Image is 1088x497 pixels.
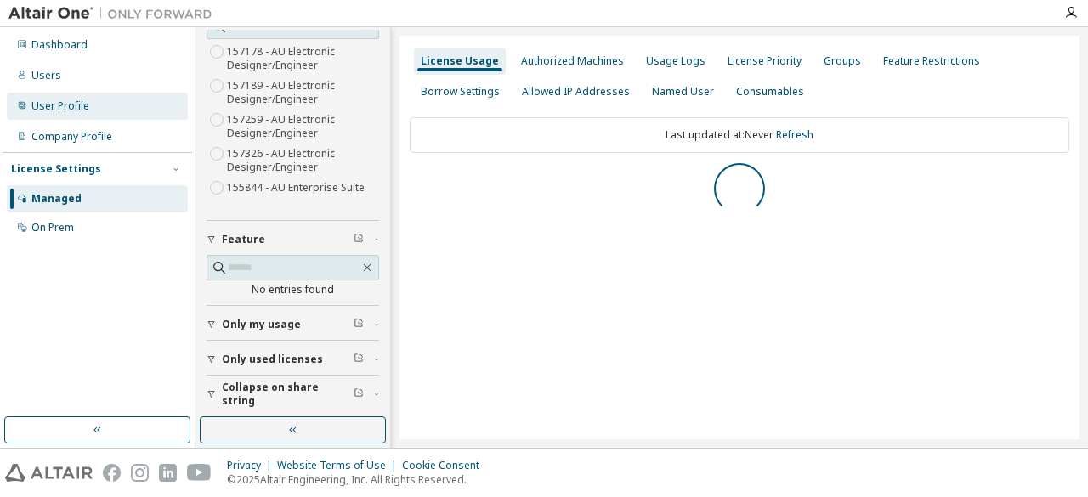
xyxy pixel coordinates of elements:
[207,221,379,258] button: Feature
[103,464,121,482] img: facebook.svg
[207,283,379,297] div: No entries found
[354,233,364,246] span: Clear filter
[227,472,490,487] p: © 2025 Altair Engineering, Inc. All Rights Reserved.
[227,110,379,144] label: 157259 - AU Electronic Designer/Engineer
[187,464,212,482] img: youtube.svg
[776,127,813,142] a: Refresh
[31,192,82,206] div: Managed
[207,341,379,378] button: Only used licenses
[824,54,861,68] div: Groups
[159,464,177,482] img: linkedin.svg
[131,464,149,482] img: instagram.svg
[883,54,980,68] div: Feature Restrictions
[728,54,802,68] div: License Priority
[31,221,74,234] div: On Prem
[207,376,379,413] button: Collapse on share string
[11,162,101,176] div: License Settings
[410,117,1069,153] div: Last updated at: Never
[31,69,61,82] div: Users
[421,85,500,99] div: Borrow Settings
[354,387,364,401] span: Clear filter
[402,459,490,472] div: Cookie Consent
[222,353,323,366] span: Only used licenses
[222,233,265,246] span: Feature
[354,318,364,331] span: Clear filter
[354,353,364,366] span: Clear filter
[646,54,705,68] div: Usage Logs
[652,85,714,99] div: Named User
[31,99,89,113] div: User Profile
[522,85,630,99] div: Allowed IP Addresses
[421,54,499,68] div: License Usage
[227,42,379,76] label: 157178 - AU Electronic Designer/Engineer
[227,76,379,110] label: 157189 - AU Electronic Designer/Engineer
[227,144,379,178] label: 157326 - AU Electronic Designer/Engineer
[736,85,804,99] div: Consumables
[222,318,301,331] span: Only my usage
[277,459,402,472] div: Website Terms of Use
[227,459,277,472] div: Privacy
[521,54,624,68] div: Authorized Machines
[5,464,93,482] img: altair_logo.svg
[222,381,354,408] span: Collapse on share string
[31,38,88,52] div: Dashboard
[31,130,112,144] div: Company Profile
[8,5,221,22] img: Altair One
[227,178,368,198] label: 155844 - AU Enterprise Suite
[207,306,379,343] button: Only my usage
